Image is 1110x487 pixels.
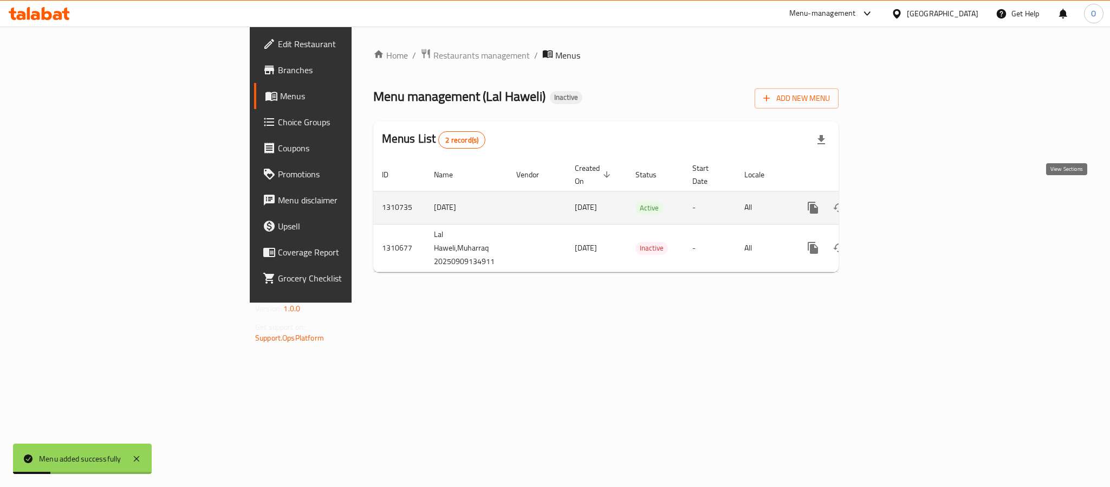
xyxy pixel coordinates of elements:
[433,49,530,62] span: Restaurants management
[438,131,485,149] div: Total records count
[283,302,300,316] span: 1.0.0
[254,213,435,239] a: Upsell
[635,202,663,214] span: Active
[635,201,663,214] div: Active
[555,49,580,62] span: Menus
[434,168,467,181] span: Name
[254,265,435,291] a: Grocery Checklist
[635,242,668,255] div: Inactive
[254,239,435,265] a: Coverage Report
[907,8,978,20] div: [GEOGRAPHIC_DATA]
[420,48,530,62] a: Restaurants management
[789,7,856,20] div: Menu-management
[516,168,553,181] span: Vendor
[736,224,791,272] td: All
[255,331,324,345] a: Support.OpsPlatform
[550,93,582,102] span: Inactive
[736,191,791,224] td: All
[800,235,826,261] button: more
[254,83,435,109] a: Menus
[763,92,830,105] span: Add New Menu
[254,187,435,213] a: Menu disclaimer
[575,200,597,214] span: [DATE]
[826,195,852,221] button: Change Status
[278,142,426,155] span: Coupons
[278,272,426,285] span: Grocery Checklist
[373,84,546,108] span: Menu management ( Lal Haweli )
[254,109,435,135] a: Choice Groups
[425,224,508,272] td: Lal Haweli,Muharraq 20250909134911
[744,168,778,181] span: Locale
[439,135,485,145] span: 2 record(s)
[373,158,913,272] table: enhanced table
[278,194,426,207] span: Menu disclaimer
[382,131,485,149] h2: Menus List
[800,195,826,221] button: more
[575,162,614,188] span: Created On
[575,241,597,255] span: [DATE]
[684,224,736,272] td: -
[278,37,426,50] span: Edit Restaurant
[278,246,426,259] span: Coverage Report
[684,191,736,224] td: -
[791,158,913,191] th: Actions
[278,116,426,129] span: Choice Groups
[1091,8,1096,20] span: O
[382,168,403,181] span: ID
[755,88,839,108] button: Add New Menu
[255,302,282,316] span: Version:
[254,57,435,83] a: Branches
[808,127,834,153] div: Export file
[254,161,435,187] a: Promotions
[278,63,426,76] span: Branches
[280,89,426,102] span: Menus
[534,49,538,62] li: /
[39,453,121,465] div: Menu added successfully
[254,31,435,57] a: Edit Restaurant
[255,320,305,334] span: Get support on:
[826,235,852,261] button: Change Status
[425,191,508,224] td: [DATE]
[278,220,426,233] span: Upsell
[254,135,435,161] a: Coupons
[278,168,426,181] span: Promotions
[692,162,723,188] span: Start Date
[635,242,668,254] span: Inactive
[373,48,839,62] nav: breadcrumb
[550,91,582,104] div: Inactive
[635,168,671,181] span: Status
